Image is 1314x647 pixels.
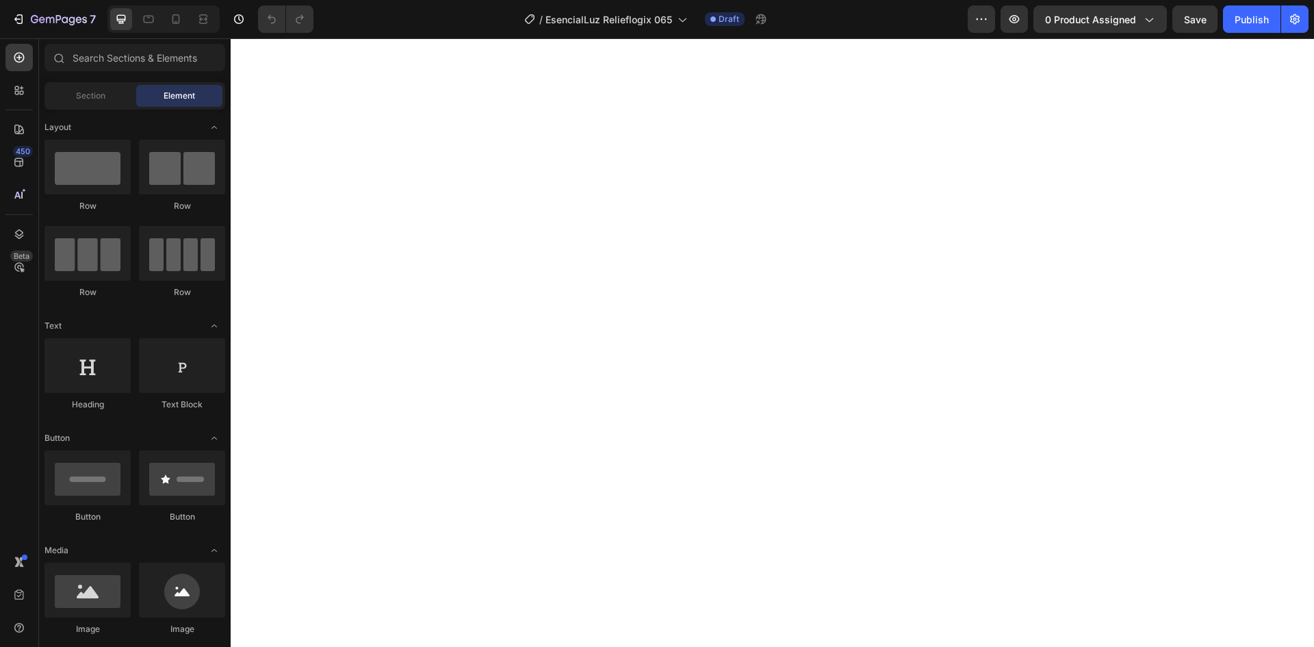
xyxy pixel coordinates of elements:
[44,623,131,635] div: Image
[203,116,225,138] span: Toggle open
[203,540,225,561] span: Toggle open
[139,286,225,299] div: Row
[44,544,68,557] span: Media
[231,38,1314,647] iframe: Design area
[44,121,71,134] span: Layout
[44,44,225,71] input: Search Sections & Elements
[139,511,225,523] div: Button
[44,286,131,299] div: Row
[44,511,131,523] div: Button
[90,11,96,27] p: 7
[719,13,739,25] span: Draft
[44,200,131,212] div: Row
[1223,5,1280,33] button: Publish
[1172,5,1218,33] button: Save
[76,90,105,102] span: Section
[10,251,33,262] div: Beta
[13,146,33,157] div: 450
[44,432,70,444] span: Button
[203,315,225,337] span: Toggle open
[539,12,543,27] span: /
[139,200,225,212] div: Row
[1184,14,1207,25] span: Save
[545,12,672,27] span: EsencialLuz Relieflogix 065
[5,5,102,33] button: 7
[44,320,62,332] span: Text
[258,5,313,33] div: Undo/Redo
[139,398,225,411] div: Text Block
[1235,12,1269,27] div: Publish
[1045,12,1136,27] span: 0 product assigned
[44,398,131,411] div: Heading
[1033,5,1167,33] button: 0 product assigned
[203,427,225,449] span: Toggle open
[139,623,225,635] div: Image
[164,90,195,102] span: Element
